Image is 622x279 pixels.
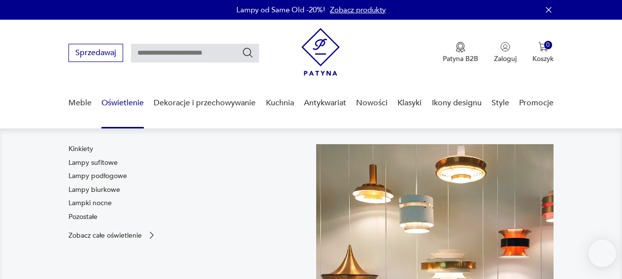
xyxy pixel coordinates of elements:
a: Zobacz całe oświetlenie [68,230,157,240]
a: Kinkiety [68,144,93,154]
a: Pozostałe [68,212,98,222]
div: 0 [544,41,553,49]
iframe: Smartsupp widget button [589,240,616,267]
img: Ikona koszyka [538,42,548,52]
button: Szukaj [242,47,254,59]
p: Koszyk [532,54,554,63]
a: Meble [68,84,92,122]
button: Patyna B2B [443,42,478,63]
a: Klasyki [397,84,422,122]
p: Zaloguj [494,54,517,63]
a: Style [491,84,509,122]
a: Promocje [519,84,554,122]
img: Ikona medalu [456,42,465,53]
img: Ikonka użytkownika [500,42,510,52]
a: Dekoracje i przechowywanie [154,84,256,122]
button: 0Koszyk [532,42,554,63]
button: Sprzedawaj [68,44,123,62]
img: Patyna - sklep z meblami i dekoracjami vintage [301,28,340,76]
a: Lampy sufitowe [68,158,118,168]
a: Nowości [356,84,388,122]
a: Lampki nocne [68,198,112,208]
a: Antykwariat [304,84,346,122]
a: Zobacz produkty [330,5,386,15]
a: Lampy biurkowe [68,185,120,195]
a: Ikony designu [432,84,482,122]
p: Lampy od Same Old -20%! [236,5,325,15]
a: Lampy podłogowe [68,171,127,181]
a: Sprzedawaj [68,50,123,57]
a: Oświetlenie [101,84,144,122]
a: Kuchnia [266,84,294,122]
button: Zaloguj [494,42,517,63]
p: Patyna B2B [443,54,478,63]
a: Ikona medaluPatyna B2B [443,42,478,63]
p: Zobacz całe oświetlenie [68,232,142,239]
